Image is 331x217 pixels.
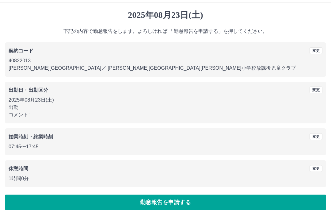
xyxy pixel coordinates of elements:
[310,87,322,93] button: 変更
[9,134,53,139] b: 始業時刻・終業時刻
[9,64,322,72] p: [PERSON_NAME][GEOGRAPHIC_DATA] ／ [PERSON_NAME][GEOGRAPHIC_DATA][PERSON_NAME]小学校放課後児童クラブ
[5,28,326,35] p: 下記の内容で勤怠報告をします。よろしければ 「勤怠報告を申請する」を押してください。
[310,165,322,172] button: 変更
[9,48,33,53] b: 契約コード
[9,87,48,93] b: 出勤日・出勤区分
[9,166,29,171] b: 休憩時間
[9,96,322,104] p: 2025年08月23日(土)
[310,47,322,54] button: 変更
[5,10,326,20] h1: 2025年08月23日(土)
[9,111,322,118] p: コメント:
[5,195,326,210] button: 勤怠報告を申請する
[9,143,322,150] p: 07:45 〜 17:45
[310,133,322,140] button: 変更
[9,175,322,182] p: 1時間0分
[9,104,322,111] p: 出勤
[9,57,322,64] p: 40822013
